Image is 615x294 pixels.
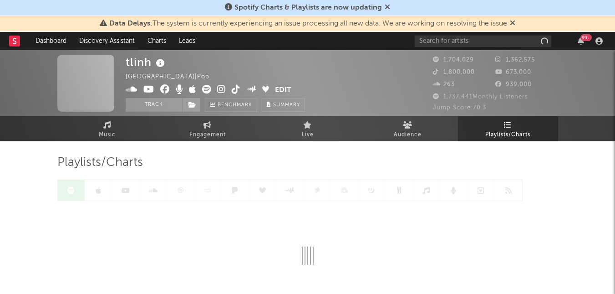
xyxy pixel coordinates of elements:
[126,55,167,70] div: tlinh
[485,129,530,140] span: Playlists/Charts
[275,85,291,96] button: Edit
[126,98,183,112] button: Track
[394,129,422,140] span: Audience
[415,36,551,47] input: Search for artists
[234,4,382,11] span: Spotify Charts & Playlists are now updating
[173,32,202,50] a: Leads
[109,20,150,27] span: Data Delays
[433,105,486,111] span: Jump Score: 70.3
[57,116,158,141] a: Music
[433,82,455,88] span: 263
[189,129,226,140] span: Engagement
[218,100,252,111] span: Benchmark
[109,20,507,27] span: : The system is currently experiencing an issue processing all new data. We are working on resolv...
[495,82,532,88] span: 939,000
[510,20,515,27] span: Dismiss
[29,32,73,50] a: Dashboard
[433,94,528,100] span: 1,737,441 Monthly Listeners
[580,34,592,41] div: 99 +
[262,98,305,112] button: Summary
[495,57,535,63] span: 1,362,575
[57,157,143,168] span: Playlists/Charts
[578,37,584,45] button: 99+
[73,32,141,50] a: Discovery Assistant
[458,116,558,141] a: Playlists/Charts
[433,57,474,63] span: 1,704,029
[141,32,173,50] a: Charts
[258,116,358,141] a: Live
[433,69,475,75] span: 1,800,000
[385,4,390,11] span: Dismiss
[205,98,257,112] a: Benchmark
[495,69,531,75] span: 673,000
[302,129,314,140] span: Live
[99,129,116,140] span: Music
[273,103,300,108] span: Summary
[358,116,458,141] a: Audience
[126,72,220,83] div: [GEOGRAPHIC_DATA] | Pop
[158,116,258,141] a: Engagement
